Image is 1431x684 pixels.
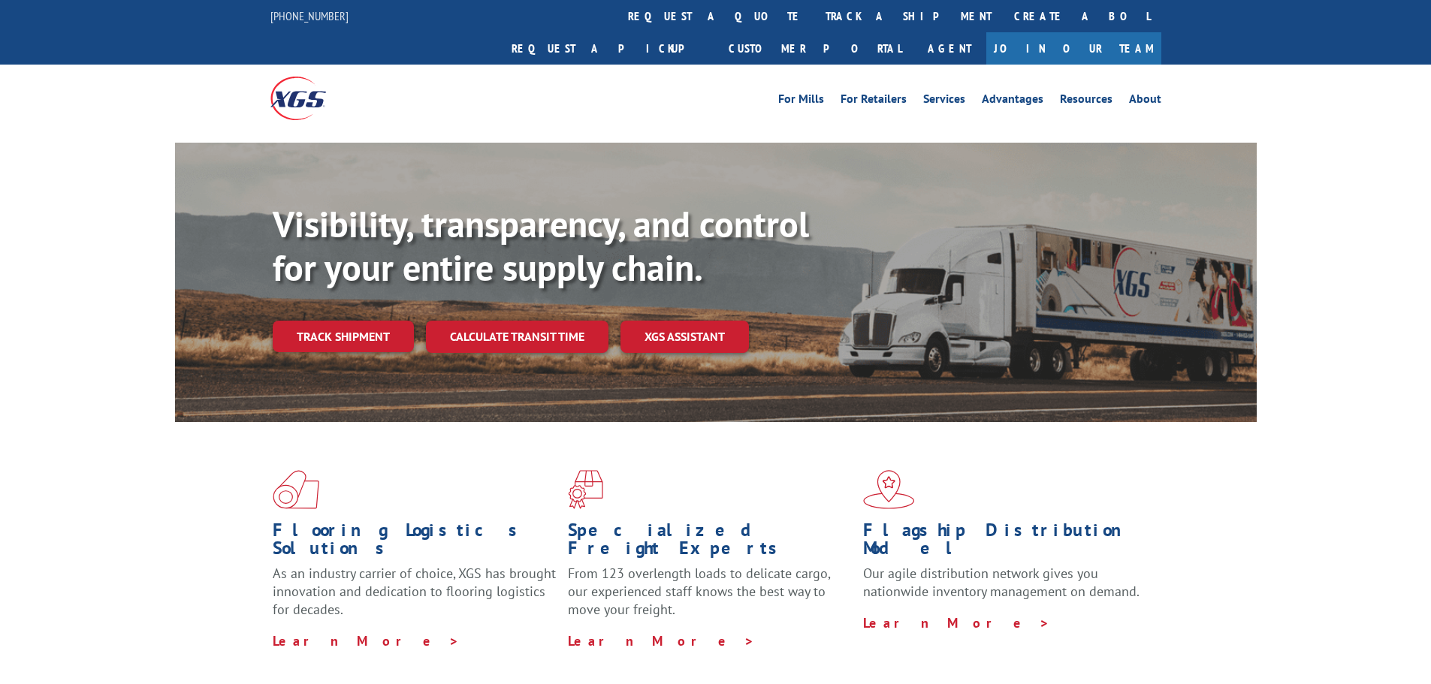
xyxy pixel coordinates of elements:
img: xgs-icon-flagship-distribution-model-red [863,470,915,509]
h1: Specialized Freight Experts [568,521,852,565]
a: Resources [1060,93,1112,110]
a: XGS ASSISTANT [620,321,749,353]
a: Learn More > [273,632,460,649]
img: xgs-icon-focused-on-flooring-red [568,470,603,509]
a: Join Our Team [986,32,1161,65]
a: [PHONE_NUMBER] [270,8,349,23]
a: For Retailers [841,93,907,110]
a: Request a pickup [500,32,717,65]
b: Visibility, transparency, and control for your entire supply chain. [273,200,809,291]
p: From 123 overlength loads to delicate cargo, our experienced staff knows the best way to move you... [568,565,852,631]
a: Track shipment [273,321,414,352]
a: Agent [913,32,986,65]
h1: Flooring Logistics Solutions [273,521,557,565]
a: Customer Portal [717,32,913,65]
span: Our agile distribution network gives you nationwide inventory management on demand. [863,565,1140,600]
a: Learn More > [568,632,755,649]
span: As an industry carrier of choice, XGS has brought innovation and dedication to flooring logistics... [273,565,556,618]
a: Services [923,93,965,110]
a: About [1129,93,1161,110]
a: Advantages [982,93,1043,110]
a: Calculate transit time [426,321,608,353]
h1: Flagship Distribution Model [863,521,1147,565]
a: For Mills [778,93,824,110]
a: Learn More > [863,614,1050,631]
img: xgs-icon-total-supply-chain-intelligence-red [273,470,319,509]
